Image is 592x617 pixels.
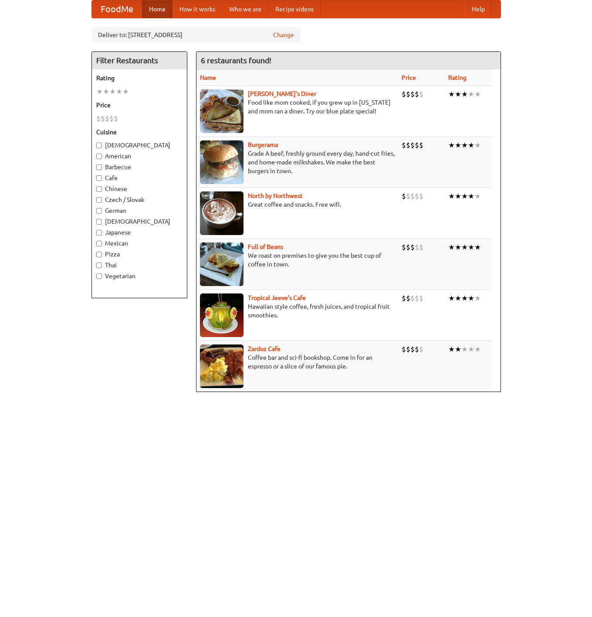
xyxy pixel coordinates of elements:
[96,195,183,204] label: Czech / Slovak
[200,191,244,235] img: north.jpg
[465,0,492,18] a: Help
[92,52,187,69] h4: Filter Restaurants
[419,293,423,303] li: $
[406,344,410,354] li: $
[402,74,416,81] a: Price
[415,89,419,99] li: $
[200,200,395,209] p: Great coffee and snacks. Free wifi.
[96,219,102,225] input: [DEMOGRAPHIC_DATA]
[96,114,101,123] li: $
[419,140,423,150] li: $
[248,345,281,352] a: Zardoz Cafe
[474,344,481,354] li: ★
[410,140,415,150] li: $
[461,89,468,99] li: ★
[96,143,102,148] input: [DEMOGRAPHIC_DATA]
[474,140,481,150] li: ★
[96,239,183,248] label: Mexican
[419,191,423,201] li: $
[406,191,410,201] li: $
[468,191,474,201] li: ★
[448,293,455,303] li: ★
[96,272,183,280] label: Vegetarian
[268,0,321,18] a: Recipe videos
[474,89,481,99] li: ★
[200,74,216,81] a: Name
[96,217,183,226] label: [DEMOGRAPHIC_DATA]
[96,250,183,259] label: Pizza
[248,243,283,250] a: Full of Beans
[410,344,415,354] li: $
[96,197,102,203] input: Czech / Slovak
[200,149,395,175] p: Grade A beef, freshly ground every day, hand-cut fries, and home-made milkshakes. We make the bes...
[410,242,415,252] li: $
[96,152,183,160] label: American
[410,293,415,303] li: $
[96,273,102,279] input: Vegetarian
[415,140,419,150] li: $
[92,0,142,18] a: FoodMe
[455,293,461,303] li: ★
[96,252,102,257] input: Pizza
[248,294,306,301] a: Tropical Jeeve's Cafe
[455,242,461,252] li: ★
[455,140,461,150] li: ★
[96,230,102,235] input: Japanese
[96,101,183,109] h5: Price
[410,191,415,201] li: $
[114,114,118,123] li: $
[402,293,406,303] li: $
[474,293,481,303] li: ★
[96,208,102,214] input: German
[96,241,102,246] input: Mexican
[96,164,102,170] input: Barbecue
[96,228,183,237] label: Japanese
[105,114,109,123] li: $
[461,191,468,201] li: ★
[200,293,244,337] img: jeeves.jpg
[96,174,183,182] label: Cafe
[201,56,271,65] ng-pluralize: 6 restaurants found!
[468,89,474,99] li: ★
[200,89,244,133] img: sallys.jpg
[468,140,474,150] li: ★
[406,293,410,303] li: $
[96,184,183,193] label: Chinese
[448,242,455,252] li: ★
[200,344,244,388] img: zardoz.jpg
[419,242,423,252] li: $
[109,87,116,96] li: ★
[96,206,183,215] label: German
[474,191,481,201] li: ★
[455,89,461,99] li: ★
[222,0,268,18] a: Who we are
[448,74,467,81] a: Rating
[248,192,303,199] a: North by Northwest
[96,153,102,159] input: American
[200,251,395,269] p: We roast on premises to give you the best cup of coffee in town.
[101,114,105,123] li: $
[96,74,183,82] h5: Rating
[468,344,474,354] li: ★
[96,186,102,192] input: Chinese
[406,242,410,252] li: $
[415,242,419,252] li: $
[248,90,316,97] b: [PERSON_NAME]'s Diner
[406,89,410,99] li: $
[200,302,395,320] p: Hawaiian style coffee, fresh juices, and tropical fruit smoothies.
[474,242,481,252] li: ★
[142,0,173,18] a: Home
[96,163,183,171] label: Barbecue
[410,89,415,99] li: $
[96,87,103,96] li: ★
[173,0,222,18] a: How it works
[200,353,395,371] p: Coffee bar and sci-fi bookshop. Come in for an espresso or a slice of our famous pie.
[448,191,455,201] li: ★
[200,140,244,184] img: burgerama.jpg
[96,262,102,268] input: Thai
[91,27,301,43] div: Deliver to: [STREET_ADDRESS]
[402,191,406,201] li: $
